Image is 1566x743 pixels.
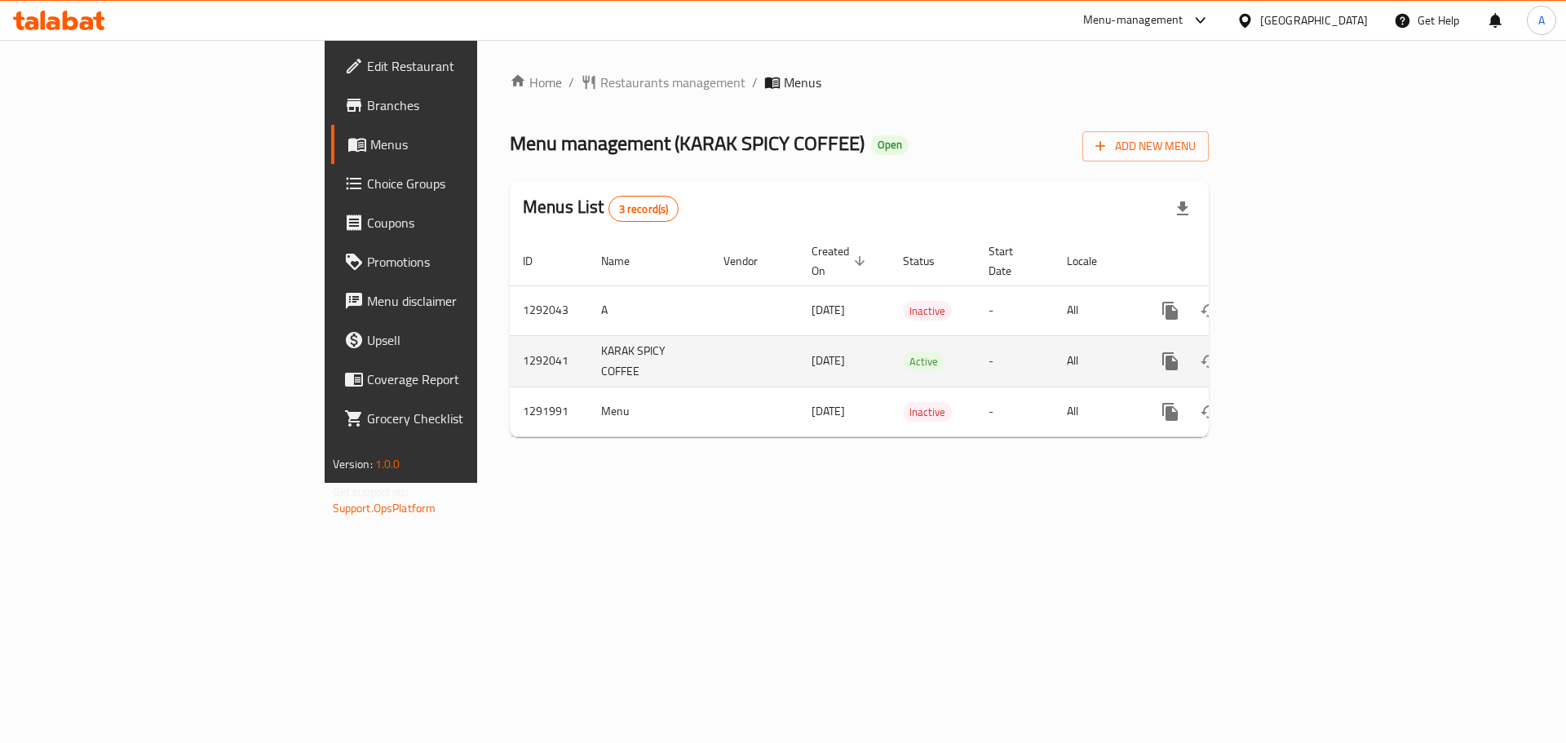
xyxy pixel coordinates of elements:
a: Coverage Report [331,360,586,399]
button: Change Status [1190,342,1229,381]
div: Total records count [608,196,679,222]
td: All [1054,335,1138,387]
table: enhanced table [510,237,1320,437]
button: Add New Menu [1082,131,1209,161]
div: Menu-management [1083,11,1183,30]
a: Edit Restaurant [331,46,586,86]
div: [GEOGRAPHIC_DATA] [1260,11,1368,29]
button: more [1151,342,1190,381]
span: Name [601,251,651,271]
a: Upsell [331,321,586,360]
td: - [975,335,1054,387]
a: Support.OpsPlatform [333,498,436,519]
button: Change Status [1190,291,1229,330]
span: Menus [784,73,821,92]
span: Status [903,251,956,271]
span: Created On [812,241,870,281]
span: Menu management ( KARAK SPICY COFFEE ) [510,125,865,161]
span: Locale [1067,251,1118,271]
span: Add New Menu [1095,136,1196,157]
span: [DATE] [812,400,845,422]
a: Restaurants management [581,73,745,92]
td: A [588,285,710,335]
span: A [1538,11,1545,29]
div: Export file [1163,189,1202,228]
span: Coupons [367,213,573,232]
span: Menu disclaimer [367,291,573,311]
td: - [975,285,1054,335]
span: [DATE] [812,299,845,321]
span: 3 record(s) [609,201,679,217]
span: Coverage Report [367,369,573,389]
span: Open [871,138,909,152]
h2: Menus List [523,195,679,222]
span: Restaurants management [600,73,745,92]
span: Get support on: [333,481,408,502]
button: more [1151,392,1190,431]
span: 1.0.0 [375,453,400,475]
button: Change Status [1190,392,1229,431]
span: Choice Groups [367,174,573,193]
span: Branches [367,95,573,115]
a: Menu disclaimer [331,281,586,321]
span: Vendor [723,251,779,271]
a: Branches [331,86,586,125]
a: Choice Groups [331,164,586,203]
td: All [1054,285,1138,335]
span: ID [523,251,554,271]
div: Inactive [903,301,952,321]
li: / [752,73,758,92]
span: Inactive [903,403,952,422]
td: Menu [588,387,710,436]
span: Menus [370,135,573,154]
a: Grocery Checklist [331,399,586,438]
td: KARAK SPICY COFFEE [588,335,710,387]
th: Actions [1138,237,1320,286]
span: Active [903,352,944,371]
a: Coupons [331,203,586,242]
span: Version: [333,453,373,475]
a: Promotions [331,242,586,281]
a: Menus [331,125,586,164]
span: Grocery Checklist [367,409,573,428]
td: All [1054,387,1138,436]
div: Inactive [903,402,952,422]
nav: breadcrumb [510,73,1209,92]
span: Inactive [903,302,952,321]
span: Upsell [367,330,573,350]
span: Start Date [989,241,1034,281]
td: - [975,387,1054,436]
span: Edit Restaurant [367,56,573,76]
button: more [1151,291,1190,330]
span: [DATE] [812,350,845,371]
span: Promotions [367,252,573,272]
div: Open [871,135,909,155]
